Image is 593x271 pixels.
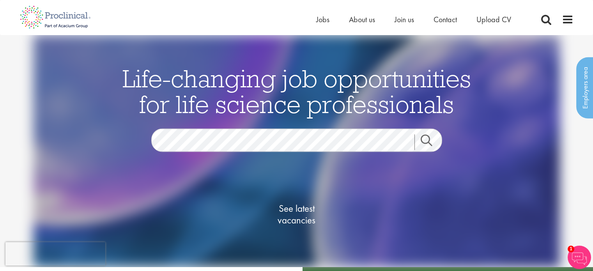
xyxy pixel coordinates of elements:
[258,203,336,226] span: See latest vacancies
[349,14,375,25] a: About us
[122,63,471,120] span: Life-changing job opportunities for life science professionals
[33,35,560,267] img: candidate home
[258,172,336,257] a: See latestvacancies
[568,246,591,269] img: Chatbot
[316,14,329,25] a: Jobs
[434,14,457,25] a: Contact
[395,14,414,25] a: Join us
[476,14,511,25] a: Upload CV
[568,246,574,252] span: 1
[5,242,105,266] iframe: reCAPTCHA
[414,135,448,150] a: Job search submit button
